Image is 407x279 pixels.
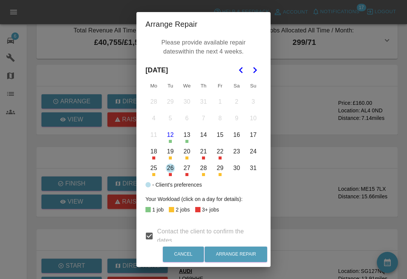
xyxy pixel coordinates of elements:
[145,62,168,78] span: [DATE]
[163,247,204,262] button: Cancel
[212,127,228,143] button: Friday, August 15th, 2025
[162,160,178,176] button: Tuesday, August 26th, 2025
[228,78,245,94] th: Saturday
[229,144,245,159] button: Saturday, August 23rd, 2025
[136,12,271,36] h2: Arrange Repair
[162,78,179,94] th: Tuesday
[196,160,211,176] button: Thursday, August 28th, 2025
[202,205,219,214] div: 3+ jobs
[212,160,228,176] button: Friday, August 29th, 2025
[152,205,164,214] div: 1 job
[179,144,195,159] button: Wednesday, August 20th, 2025
[196,144,211,159] button: Thursday, August 21st, 2025
[146,127,162,143] button: Monday, August 11th, 2025
[196,94,211,110] button: Thursday, July 31st, 2025
[229,110,245,126] button: Saturday, August 9th, 2025
[229,127,245,143] button: Saturday, August 16th, 2025
[234,63,248,77] button: Go to the Previous Month
[179,94,195,110] button: Wednesday, July 30th, 2025
[179,160,195,176] button: Wednesday, August 27th, 2025
[245,94,261,110] button: Sunday, August 3rd, 2025
[146,144,162,159] button: Monday, August 18th, 2025
[245,78,262,94] th: Sunday
[146,110,162,126] button: Monday, August 4th, 2025
[179,127,195,143] button: Wednesday, August 13th, 2025
[212,78,228,94] th: Friday
[212,110,228,126] button: Friday, August 8th, 2025
[212,144,228,159] button: Friday, August 22nd, 2025
[196,110,211,126] button: Thursday, August 7th, 2025
[205,247,267,262] button: Arrange Repair
[245,144,261,159] button: Sunday, August 24th, 2025
[162,110,178,126] button: Tuesday, August 5th, 2025
[179,78,195,94] th: Wednesday
[145,195,262,204] div: Your Workload (click on a day for details):
[149,36,258,58] p: Please provide available repair dates within the next 4 weeks.
[146,94,162,110] button: Monday, July 28th, 2025
[176,205,190,214] div: 2 jobs
[245,160,261,176] button: Sunday, August 31st, 2025
[229,94,245,110] button: Saturday, August 2nd, 2025
[245,110,261,126] button: Sunday, August 10th, 2025
[196,127,211,143] button: Thursday, August 14th, 2025
[245,127,261,143] button: Sunday, August 17th, 2025
[145,78,162,94] th: Monday
[152,180,202,189] div: - Client's preferences
[145,78,262,176] table: August 2025
[146,160,162,176] button: Monday, August 25th, 2025
[162,94,178,110] button: Tuesday, July 29th, 2025
[248,63,262,77] button: Go to the Next Month
[162,127,178,143] button: Today, Tuesday, August 12th, 2025
[179,110,195,126] button: Wednesday, August 6th, 2025
[195,78,212,94] th: Thursday
[212,94,228,110] button: Friday, August 1st, 2025
[229,160,245,176] button: Saturday, August 30th, 2025
[157,227,256,245] span: Contact the client to confirm the dates
[162,144,178,159] button: Tuesday, August 19th, 2025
